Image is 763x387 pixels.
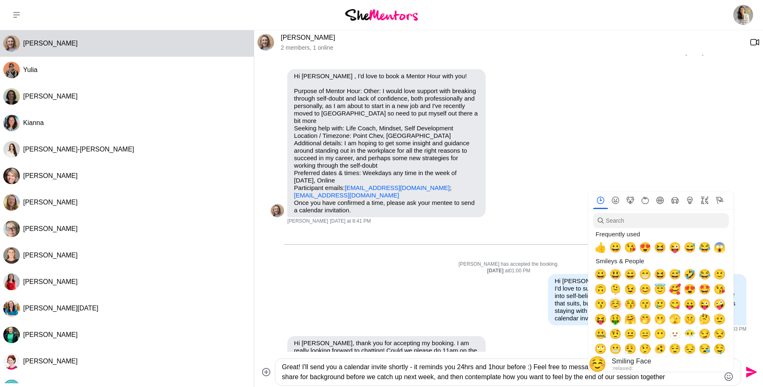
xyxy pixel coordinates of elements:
[3,194,20,211] div: Tammy McCann
[23,66,38,73] span: Yulia
[258,34,274,50] img: V
[3,221,20,237] div: Ceri McCutcheon
[281,44,743,51] p: 2 members , 1 online
[3,353,20,370] img: B
[3,168,20,184] img: S
[487,268,505,274] strong: [DATE]
[3,221,20,237] img: C
[23,331,78,338] span: [PERSON_NAME]
[281,34,335,41] a: [PERSON_NAME]
[724,372,734,382] button: Emoji picker
[741,363,760,382] button: Send
[23,252,78,259] span: [PERSON_NAME]
[3,353,20,370] div: Beth Baldwin
[23,40,78,47] span: [PERSON_NAME]
[294,199,479,214] p: Once you have confirmed a time, please ask your mentee to send a calendar invitation.
[3,194,20,211] img: T
[287,218,328,225] span: [PERSON_NAME]
[555,277,740,322] p: Hi [PERSON_NAME], lovely to meet you here via She Mentors :) I'd love to support you with your wo...
[3,274,20,290] img: D
[23,199,78,206] span: [PERSON_NAME]
[3,274,20,290] div: Dr Missy Wolfman
[345,9,418,20] img: She Mentors Logo
[23,305,98,312] span: [PERSON_NAME][DATE]
[294,339,479,362] p: Hi [PERSON_NAME], thank you for accepting my booking. I am really looking forward to chatting! Co...
[3,62,20,78] div: Yulia
[3,88,20,105] img: L
[23,358,78,365] span: [PERSON_NAME]
[271,204,284,217] img: V
[3,141,20,158] img: J
[3,300,20,317] img: J
[23,278,78,285] span: [PERSON_NAME]
[23,119,44,126] span: Kianna
[3,327,20,343] div: Ann Pocock
[345,184,450,191] a: [EMAIL_ADDRESS][DOMAIN_NAME]
[23,172,78,179] span: [PERSON_NAME]
[271,352,284,365] img: V
[23,225,78,232] span: [PERSON_NAME]
[271,268,746,274] div: at 01:00 PM
[271,352,284,365] div: Victoria Wilson
[294,72,479,80] p: Hi [PERSON_NAME] , I'd love to book a Mentor Hour with you!
[3,115,20,131] img: K
[294,87,479,199] p: Purpose of Mentor Hour: Other: I would love support with breaking through self-doubt and lack of ...
[3,35,20,52] img: V
[330,218,371,225] time: 2025-09-14T08:41:22.593Z
[23,93,78,100] span: [PERSON_NAME]
[3,88,20,105] div: Laila Punj
[3,115,20,131] div: Kianna
[3,62,20,78] img: Y
[3,141,20,158] div: Janelle Kee-Sue
[3,168,20,184] div: Susan Elford
[733,5,753,25] img: Jen Gautier
[294,192,399,199] a: [EMAIL_ADDRESS][DOMAIN_NAME]
[3,327,20,343] img: A
[3,35,20,52] div: Victoria Wilson
[3,247,20,264] div: Roisin Mcsweeney
[271,261,746,268] p: [PERSON_NAME] has accepted the booking.
[3,247,20,264] img: R
[3,300,20,317] div: Jennifer Natale
[282,362,720,382] textarea: Type your message
[23,146,134,153] span: [PERSON_NAME]-[PERSON_NAME]
[271,204,284,217] div: Victoria Wilson
[258,34,274,50] div: Victoria Wilson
